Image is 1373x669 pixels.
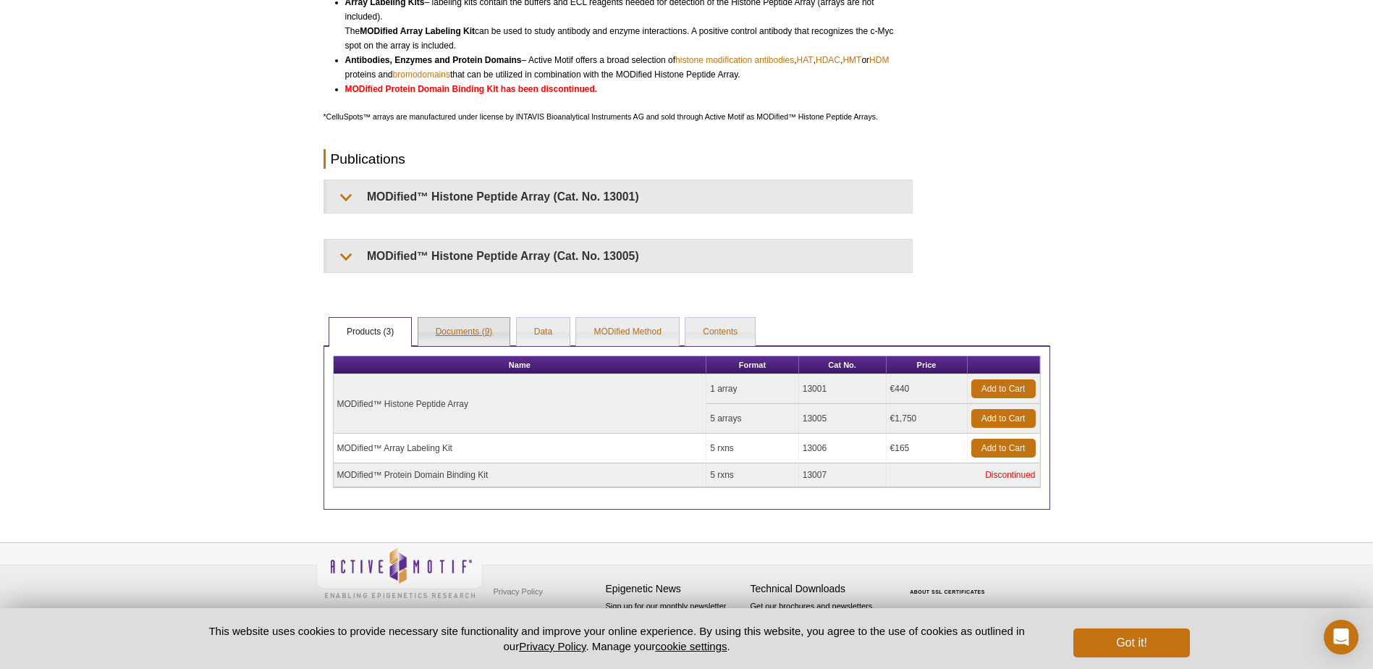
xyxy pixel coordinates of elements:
strong: Antibodies, Enzymes and Protein Domains [345,55,522,65]
summary: MODified™ Histone Peptide Array (Cat. No. 13001) [326,180,912,213]
a: bromodomains [393,67,450,82]
a: Contents [685,318,755,347]
button: cookie settings [655,640,727,652]
a: Add to Cart [971,439,1036,458]
td: 13007 [799,463,887,487]
strong: MODified Protein Domain Binding Kit has been discontinued. [345,84,598,94]
h4: Technical Downloads [751,583,888,595]
a: Privacy Policy [490,581,546,602]
h2: Publications [324,149,913,169]
a: Products (3) [329,318,411,347]
td: 5 arrays [706,404,799,434]
a: histone modification antibodies [675,53,794,67]
th: Name [334,356,707,374]
a: Documents (9) [418,318,510,347]
th: Cat No. [799,356,887,374]
p: Get our brochures and newsletters, or request them by mail. [751,600,888,637]
a: Privacy Policy [519,640,586,652]
td: 13005 [799,404,887,434]
td: 5 rxns [706,434,799,463]
td: 13001 [799,374,887,404]
a: HAT [797,53,814,67]
img: Active Motif, [316,543,483,602]
a: HDM [869,53,889,67]
td: €440 [887,374,968,404]
a: Add to Cart [971,379,1036,398]
td: €165 [887,434,968,463]
td: €1,750 [887,404,968,434]
li: – Active Motif offers a broad selection of , , , or proteins and that can be utilized in combinat... [345,53,900,82]
p: This website uses cookies to provide necessary site functionality and improve your online experie... [184,623,1050,654]
a: HMT [842,53,861,67]
span: *CelluSpots™ arrays are manufactured under license by INTAVIS Bioanalytical Instruments AG and so... [324,112,878,121]
strong: MODified Array Labeling Kit [360,26,475,36]
summary: MODified™ Histone Peptide Array (Cat. No. 13005) [326,240,912,272]
a: ABOUT SSL CERTIFICATES [910,589,985,594]
td: MODified™ Array Labeling Kit [334,434,707,463]
a: Data [517,318,570,347]
a: Terms & Conditions [490,602,566,624]
p: Sign up for our monthly newsletter highlighting recent publications in the field of epigenetics. [606,600,743,649]
td: 1 array [706,374,799,404]
th: Format [706,356,799,374]
td: 13006 [799,434,887,463]
button: Got it! [1073,628,1189,657]
div: Open Intercom Messenger [1324,620,1359,655]
table: Click to Verify - This site chose Symantec SSL for secure e-commerce and confidential communicati... [895,568,1004,600]
h4: Epigenetic News [606,583,743,595]
td: Discontinued [887,463,1040,487]
td: MODified™ Histone Peptide Array [334,374,707,434]
a: MODified Method [576,318,678,347]
td: 5 rxns [706,463,799,487]
a: Add to Cart [971,409,1036,428]
a: HDAC [816,53,840,67]
td: MODified™ Protein Domain Binding Kit [334,463,707,487]
th: Price [887,356,968,374]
